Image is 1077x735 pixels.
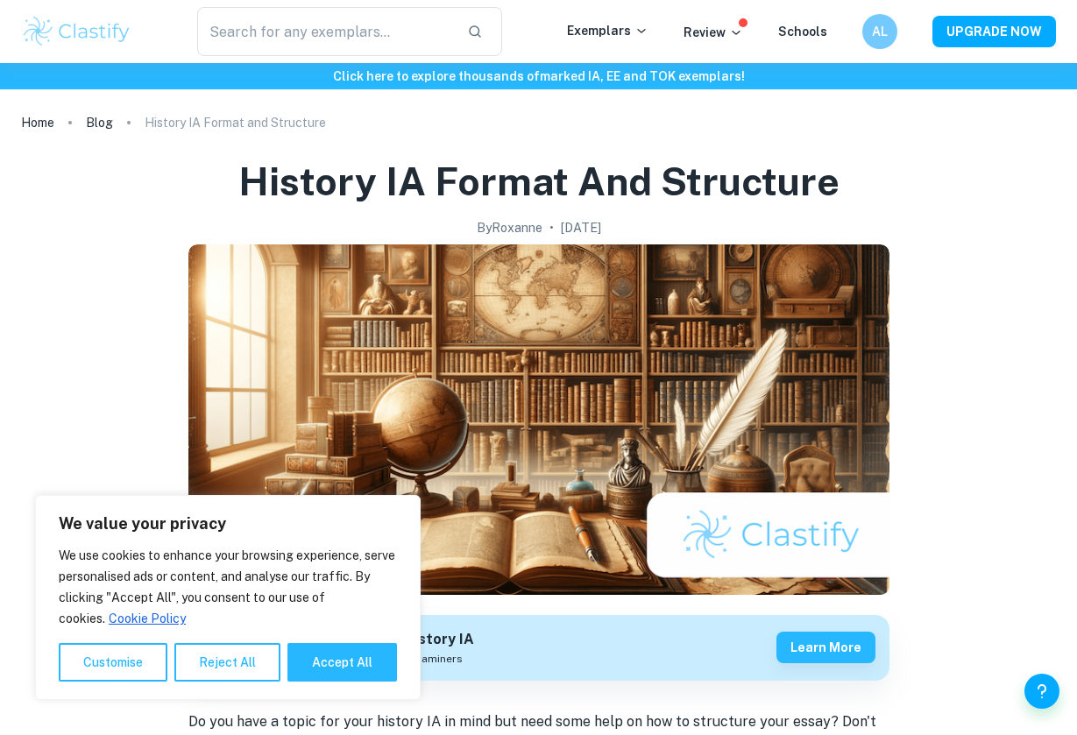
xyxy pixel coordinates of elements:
h2: [DATE] [561,218,601,237]
a: Get feedback on yourHistory IAMarked only by official IB examinersLearn more [188,615,889,681]
p: • [549,218,554,237]
p: History IA Format and Structure [145,113,326,132]
a: Cookie Policy [108,611,187,626]
button: Accept All [287,643,397,682]
a: Blog [86,110,113,135]
h6: AL [870,22,890,41]
h2: By Roxanne [477,218,542,237]
a: Home [21,110,54,135]
button: AL [862,14,897,49]
p: Review [684,23,743,42]
p: Exemplars [567,21,648,40]
input: Search for any exemplars... [197,7,452,56]
p: We value your privacy [59,513,397,534]
img: Clastify logo [21,14,132,49]
h1: History IA Format and Structure [238,156,840,208]
div: We value your privacy [35,495,421,700]
button: Customise [59,643,167,682]
button: Help and Feedback [1024,674,1059,709]
h6: Click here to explore thousands of marked IA, EE and TOK exemplars ! [4,67,1073,86]
img: History IA Format and Structure cover image [188,244,889,595]
a: Schools [778,25,827,39]
p: We use cookies to enhance your browsing experience, serve personalised ads or content, and analys... [59,545,397,629]
button: Learn more [776,632,875,663]
button: Reject All [174,643,280,682]
button: UPGRADE NOW [932,16,1056,47]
